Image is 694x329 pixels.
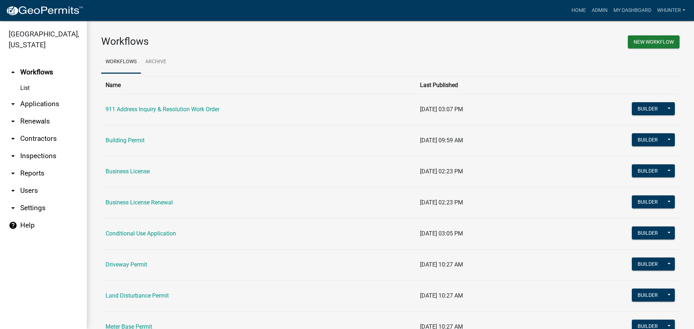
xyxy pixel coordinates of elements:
a: whunter [654,4,688,17]
a: Driveway Permit [106,261,147,268]
span: [DATE] 02:23 PM [420,168,463,175]
a: Building Permit [106,137,145,144]
button: Builder [632,257,664,270]
i: arrow_drop_down [9,186,17,195]
i: arrow_drop_down [9,152,17,160]
button: Builder [632,133,664,146]
a: My Dashboard [611,4,654,17]
i: arrow_drop_down [9,134,17,143]
span: [DATE] 03:07 PM [420,106,463,113]
a: 911 Address Inquiry & Resolution Work Order [106,106,219,113]
i: arrow_drop_down [9,169,17,178]
a: Archive [141,51,171,74]
i: arrow_drop_up [9,68,17,77]
button: Builder [632,102,664,115]
a: Home [569,4,589,17]
i: arrow_drop_down [9,117,17,126]
a: Conditional Use Application [106,230,176,237]
span: [DATE] 10:27 AM [420,292,463,299]
span: [DATE] 10:27 AM [420,261,463,268]
i: arrow_drop_down [9,100,17,108]
a: Business License [106,168,150,175]
button: Builder [632,226,664,239]
button: Builder [632,195,664,208]
i: arrow_drop_down [9,204,17,212]
button: Builder [632,164,664,177]
th: Last Published [416,76,547,94]
a: Admin [589,4,611,17]
button: Builder [632,289,664,302]
h3: Workflows [101,35,385,48]
span: [DATE] 02:23 PM [420,199,463,206]
button: New Workflow [628,35,680,48]
a: Land Disturbance Permit [106,292,169,299]
th: Name [101,76,416,94]
span: [DATE] 09:59 AM [420,137,463,144]
span: [DATE] 03:05 PM [420,230,463,237]
i: help [9,221,17,230]
a: Business License Renewal [106,199,173,206]
a: Workflows [101,51,141,74]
